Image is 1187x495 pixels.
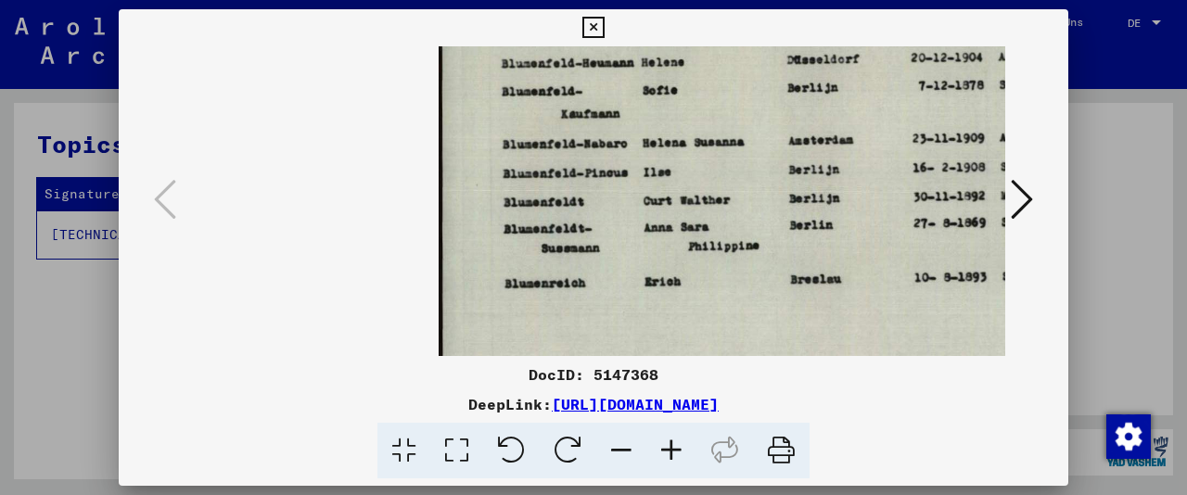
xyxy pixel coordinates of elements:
[119,393,1068,415] div: DeepLink:
[119,363,1068,386] div: DocID: 5147368
[1105,413,1150,458] div: Zustimmung ändern
[1106,414,1151,459] img: Zustimmung ändern
[552,395,719,413] a: [URL][DOMAIN_NAME]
